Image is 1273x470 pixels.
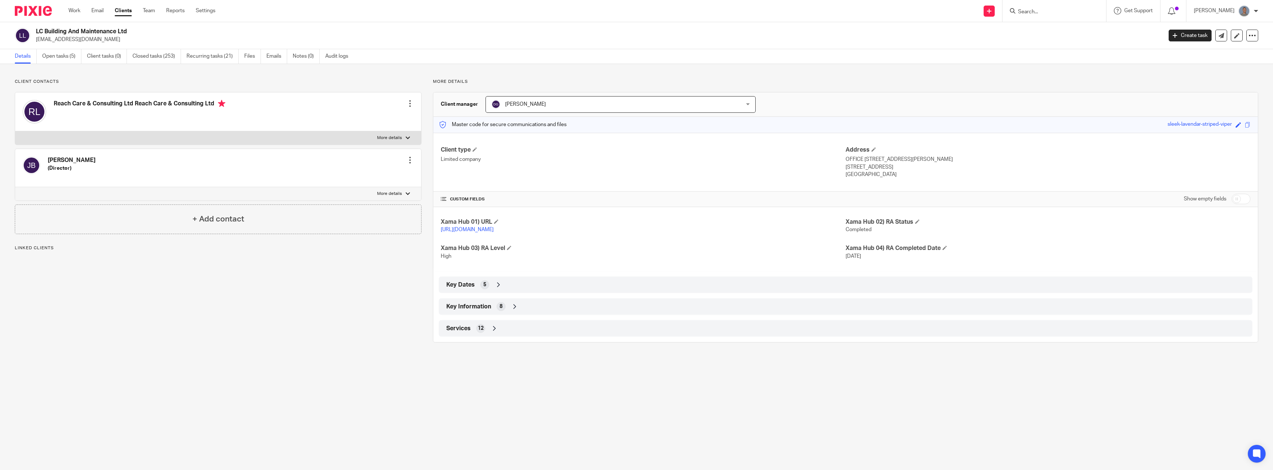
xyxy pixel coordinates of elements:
a: Emails [266,49,287,64]
p: More details [377,191,402,197]
a: Team [143,7,155,14]
img: svg%3E [15,28,30,43]
a: Email [91,7,104,14]
p: [EMAIL_ADDRESS][DOMAIN_NAME] [36,36,1158,43]
span: Services [446,325,471,332]
p: [STREET_ADDRESS] [846,163,1250,171]
a: Recurring tasks (21) [187,49,239,64]
h4: Xama Hub 04) RA Completed Date [846,244,1250,252]
div: sleek-lavendar-striped-viper [1168,121,1232,129]
h4: [PERSON_NAME] [48,156,95,164]
h4: Address [846,146,1250,154]
p: More details [377,135,402,141]
p: [PERSON_NAME] [1194,7,1235,14]
a: Files [244,49,261,64]
img: Pixie [15,6,52,16]
a: Notes (0) [293,49,320,64]
a: Client tasks (0) [87,49,127,64]
span: Completed [846,227,871,232]
p: Master code for secure communications and files [439,121,567,128]
h4: Client type [441,146,846,154]
a: [URL][DOMAIN_NAME] [441,227,494,232]
img: svg%3E [491,100,500,109]
a: Closed tasks (253) [132,49,181,64]
a: Settings [196,7,215,14]
p: OFFICE [STREET_ADDRESS][PERSON_NAME] [846,156,1250,163]
a: Create task [1169,30,1212,41]
p: Limited company [441,156,846,163]
p: [GEOGRAPHIC_DATA] [846,171,1250,178]
img: svg%3E [23,100,46,124]
a: Reports [166,7,185,14]
img: James%20Headshot.png [1238,5,1250,17]
span: Key Dates [446,281,475,289]
h4: + Add contact [192,213,244,225]
span: 12 [478,325,484,332]
span: High [441,254,451,259]
p: More details [433,79,1258,85]
i: Primary [218,100,225,107]
h3: Client manager [441,101,478,108]
a: Clients [115,7,132,14]
h4: Xama Hub 02) RA Status [846,218,1250,226]
span: Key Information [446,303,491,311]
input: Search [1017,9,1084,16]
span: 5 [483,281,486,288]
span: [DATE] [846,254,861,259]
p: Client contacts [15,79,421,85]
span: Get Support [1124,8,1153,13]
span: 8 [500,303,503,310]
h4: Reach Care & Consulting Ltd Reach Care & Consulting Ltd [54,100,225,109]
p: Linked clients [15,245,421,251]
img: svg%3E [23,156,40,174]
a: Details [15,49,37,64]
h4: CUSTOM FIELDS [441,196,846,202]
a: Open tasks (5) [42,49,81,64]
a: Audit logs [325,49,354,64]
h2: LC Building And Maintenance Ltd [36,28,933,35]
a: Work [68,7,80,14]
span: [PERSON_NAME] [505,102,546,107]
h5: (Director) [48,165,95,172]
h4: Xama Hub 03) RA Level [441,244,846,252]
label: Show empty fields [1184,195,1226,203]
h4: Xama Hub 01) URL [441,218,846,226]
